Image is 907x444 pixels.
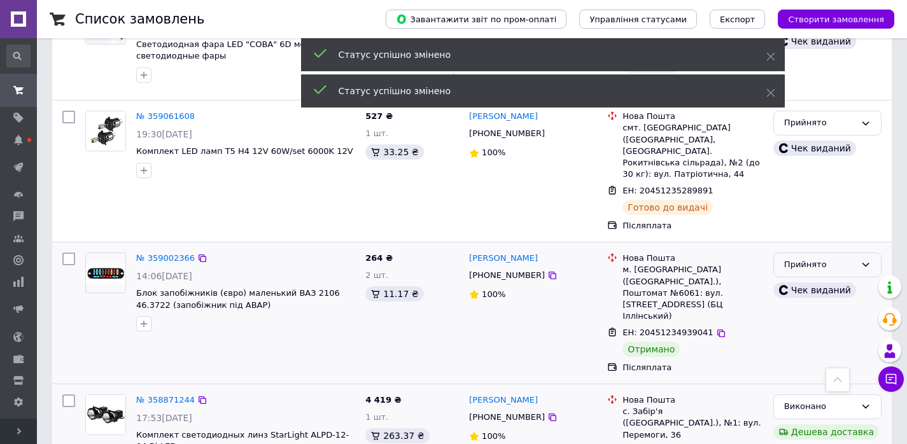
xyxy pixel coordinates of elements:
span: 1 шт. [365,412,388,422]
div: Готово до видачі [622,200,713,215]
img: Фото товару [86,263,125,283]
img: Фото товару [86,395,125,434]
button: Чат з покупцем [878,366,904,392]
div: Нова Пошта [622,253,763,264]
a: [PERSON_NAME] [469,253,538,265]
a: [PERSON_NAME] [469,111,538,123]
a: Фото товару [85,253,126,293]
span: 100% [482,148,505,157]
div: Прийнято [784,258,855,272]
div: 33.25 ₴ [365,144,423,160]
a: Блок запобіжників (євро) маленький ВАЗ 2106 46.3722 (запобіжник під АВАР) [136,288,340,310]
a: Фото товару [85,111,126,151]
div: Чек виданий [773,141,856,156]
button: Завантажити звіт по пром-оплаті [386,10,566,29]
span: ЕН: 20451235289891 [622,186,713,195]
a: Фото товару [85,394,126,435]
span: Створити замовлення [788,15,884,24]
a: Створити замовлення [765,14,894,24]
div: Статус успішно змінено [339,48,735,61]
div: [PHONE_NUMBER] [467,267,547,284]
span: 1 шт. [365,128,388,138]
div: [PHONE_NUMBER] [467,409,547,426]
div: 263.37 ₴ [365,428,429,443]
span: 14:06[DATE] [136,271,192,281]
span: Завантажити звіт по пром-оплаті [396,13,556,25]
a: [PERSON_NAME] [469,394,538,406]
button: Створити замовлення [778,10,894,29]
a: Комплект LED ламп T5 H4 12V 60W/set 6000K 12V [136,146,353,156]
div: Виконано [784,400,855,413]
span: 2 шт. [365,270,388,280]
a: № 358871244 [136,395,195,405]
span: ЕН: 20451234939041 [622,328,713,337]
div: [PHONE_NUMBER] [467,125,547,142]
div: Прийнято [784,116,855,130]
div: Статус успішно змінено [339,85,735,97]
img: Фото товару [86,111,125,151]
span: Управління статусами [589,15,687,24]
button: Управління статусами [579,10,697,29]
div: Чек виданий [773,34,856,49]
span: 19:30[DATE] [136,129,192,139]
span: 100% [482,289,505,299]
span: 527 ₴ [365,111,393,121]
span: Експорт [720,15,756,24]
div: с. Забір'я ([GEOGRAPHIC_DATA].), №1: вул. Перемоги, 36 [622,406,763,441]
div: Чек виданий [773,282,856,298]
span: 17:53[DATE] [136,413,192,423]
div: 11.17 ₴ [365,286,423,302]
div: Отримано [622,342,680,357]
div: Дешева доставка [773,424,879,440]
div: Нова Пошта [622,394,763,406]
a: № 359061608 [136,111,195,121]
h1: Список замовлень [75,11,204,27]
div: Післяплата [622,220,763,232]
div: Післяплата [622,362,763,373]
span: 100% [482,431,505,441]
div: м. [GEOGRAPHIC_DATA] ([GEOGRAPHIC_DATA].), Поштомат №6061: вул. [STREET_ADDRESS] (БЦ Іллінський) [622,264,763,322]
button: Експорт [710,10,766,29]
div: Нова Пошта [622,111,763,122]
span: 264 ₴ [365,253,393,263]
span: 4 419 ₴ [365,395,401,405]
a: № 359002366 [136,253,195,263]
a: Светодиодная фара LED "СОВА" 6D мощные светодиодные фары [136,39,330,61]
div: смт. [GEOGRAPHIC_DATA] ([GEOGRAPHIC_DATA], [GEOGRAPHIC_DATA]. Рокитнівська сільрада), №2 (до 30 к... [622,122,763,180]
